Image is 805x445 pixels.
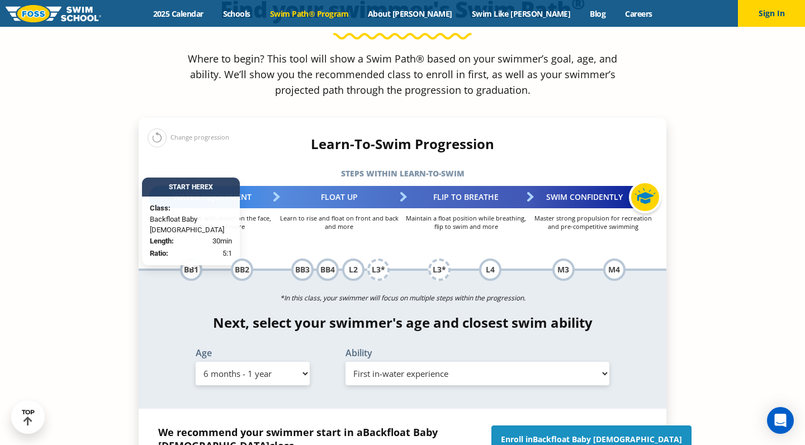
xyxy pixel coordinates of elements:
[22,409,35,426] div: TOP
[150,204,171,212] strong: Class:
[212,236,232,247] span: 30min
[231,259,253,281] div: BB2
[150,214,232,236] span: Backfloat Baby [DEMOGRAPHIC_DATA]
[139,290,666,306] p: *In this class, your swimmer will focus on multiple steps within the progression.
[402,186,529,208] div: Flip to Breathe
[180,259,202,281] div: BB1
[260,8,358,19] a: Swim Path® Program
[462,8,580,19] a: Swim Like [PERSON_NAME]
[529,214,656,231] p: Master strong propulsion for recreation and pre-competitive swimming
[767,407,794,434] div: Open Intercom Messenger
[148,128,229,147] div: Change progression
[552,259,575,281] div: M3
[209,183,213,191] span: X
[139,166,666,181] h5: Steps within Learn-to-Swim
[143,8,213,19] a: 2025 Calendar
[276,214,402,231] p: Learn to rise and float on front and back and more
[316,259,339,281] div: BB4
[139,315,666,331] h4: Next, select your swimmer's age and closest swim ability
[276,186,402,208] div: Float Up
[139,136,666,152] h4: Learn-To-Swim Progression
[603,259,626,281] div: M4
[213,8,260,19] a: Schools
[479,259,501,281] div: L4
[533,434,682,444] span: Backfloat Baby [DEMOGRAPHIC_DATA]
[222,248,232,259] span: 5:1
[580,8,615,19] a: Blog
[6,5,101,22] img: FOSS Swim School Logo
[150,237,174,245] strong: Length:
[345,348,609,357] label: Ability
[615,8,662,19] a: Careers
[196,348,310,357] label: Age
[142,178,240,197] div: Start Here
[150,249,168,257] strong: Ratio:
[183,51,622,98] p: Where to begin? This tool will show a Swim Path® based on your swimmer’s goal, age, and ability. ...
[342,259,364,281] div: L2
[358,8,462,19] a: About [PERSON_NAME]
[402,214,529,231] p: Maintain a float position while breathing, flip to swim and more
[291,259,314,281] div: BB3
[529,186,656,208] div: Swim Confidently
